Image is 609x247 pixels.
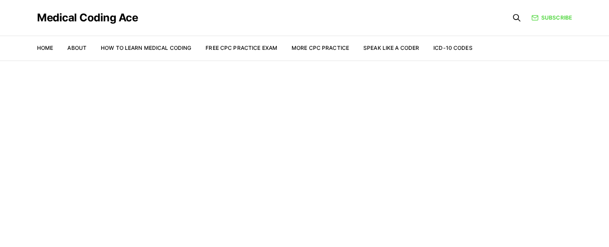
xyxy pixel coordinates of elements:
[292,45,349,51] a: More CPC Practice
[363,45,419,51] a: Speak Like a Coder
[37,45,53,51] a: Home
[433,45,472,51] a: ICD-10 Codes
[464,203,609,247] iframe: portal-trigger
[206,45,277,51] a: Free CPC Practice Exam
[37,12,138,23] a: Medical Coding Ace
[531,14,572,22] a: Subscribe
[101,45,191,51] a: How to Learn Medical Coding
[67,45,86,51] a: About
